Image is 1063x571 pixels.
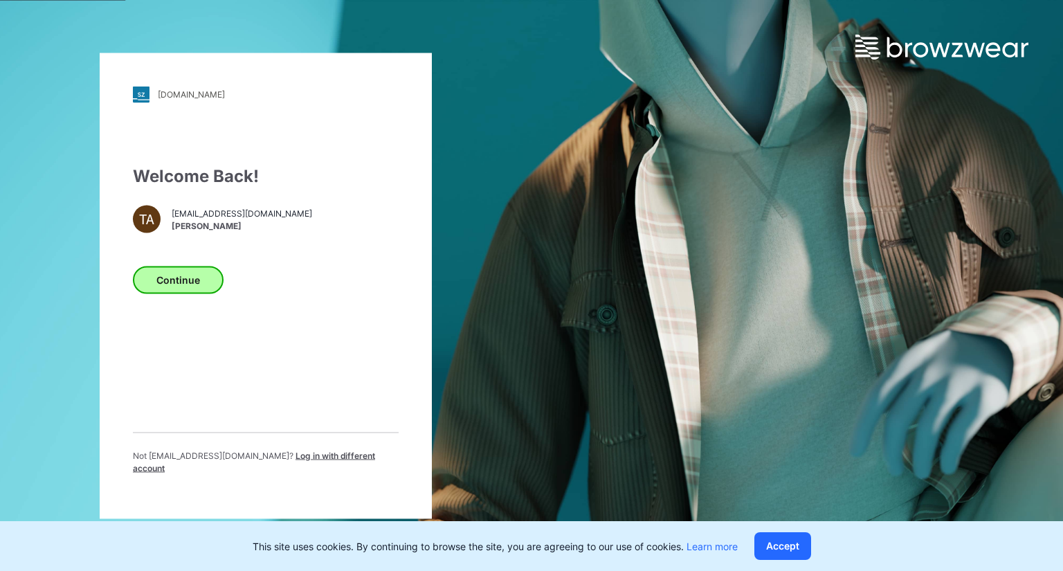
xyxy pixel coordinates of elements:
[172,208,312,220] span: [EMAIL_ADDRESS][DOMAIN_NAME]
[133,163,399,188] div: Welcome Back!
[172,220,312,233] span: [PERSON_NAME]
[133,86,399,102] a: [DOMAIN_NAME]
[253,539,738,554] p: This site uses cookies. By continuing to browse the site, you are agreeing to our use of cookies.
[133,205,161,233] div: TA
[754,532,811,560] button: Accept
[158,89,225,100] div: [DOMAIN_NAME]
[855,35,1028,60] img: browzwear-logo.e42bd6dac1945053ebaf764b6aa21510.svg
[687,541,738,552] a: Learn more
[133,266,224,293] button: Continue
[133,449,399,474] p: Not [EMAIL_ADDRESS][DOMAIN_NAME] ?
[133,86,149,102] img: stylezone-logo.562084cfcfab977791bfbf7441f1a819.svg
